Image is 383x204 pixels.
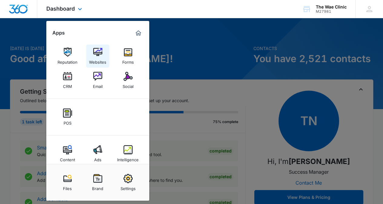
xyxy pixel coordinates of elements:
a: POS [56,105,79,129]
a: Social [117,69,140,92]
div: Intelligence [117,154,139,162]
div: Files [63,183,72,191]
div: account id [316,9,347,14]
div: CRM [63,81,72,89]
a: Websites [86,45,109,68]
a: Marketing 360® Dashboard [134,28,143,38]
span: Dashboard [46,5,75,12]
h2: Apps [52,30,65,36]
div: Email [93,81,103,89]
div: Ads [94,154,101,162]
a: Settings [117,171,140,194]
a: Forms [117,45,140,68]
a: Brand [86,171,109,194]
div: Brand [92,183,103,191]
div: Social [123,81,134,89]
a: CRM [56,69,79,92]
a: Content [56,142,79,165]
div: Websites [89,57,106,65]
a: Email [86,69,109,92]
div: account name [316,5,347,9]
a: Ads [86,142,109,165]
a: Intelligence [117,142,140,165]
div: Content [60,154,75,162]
div: Reputation [58,57,78,65]
div: Forms [122,57,134,65]
div: POS [64,118,71,125]
a: Files [56,171,79,194]
a: Reputation [56,45,79,68]
div: Settings [121,183,136,191]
